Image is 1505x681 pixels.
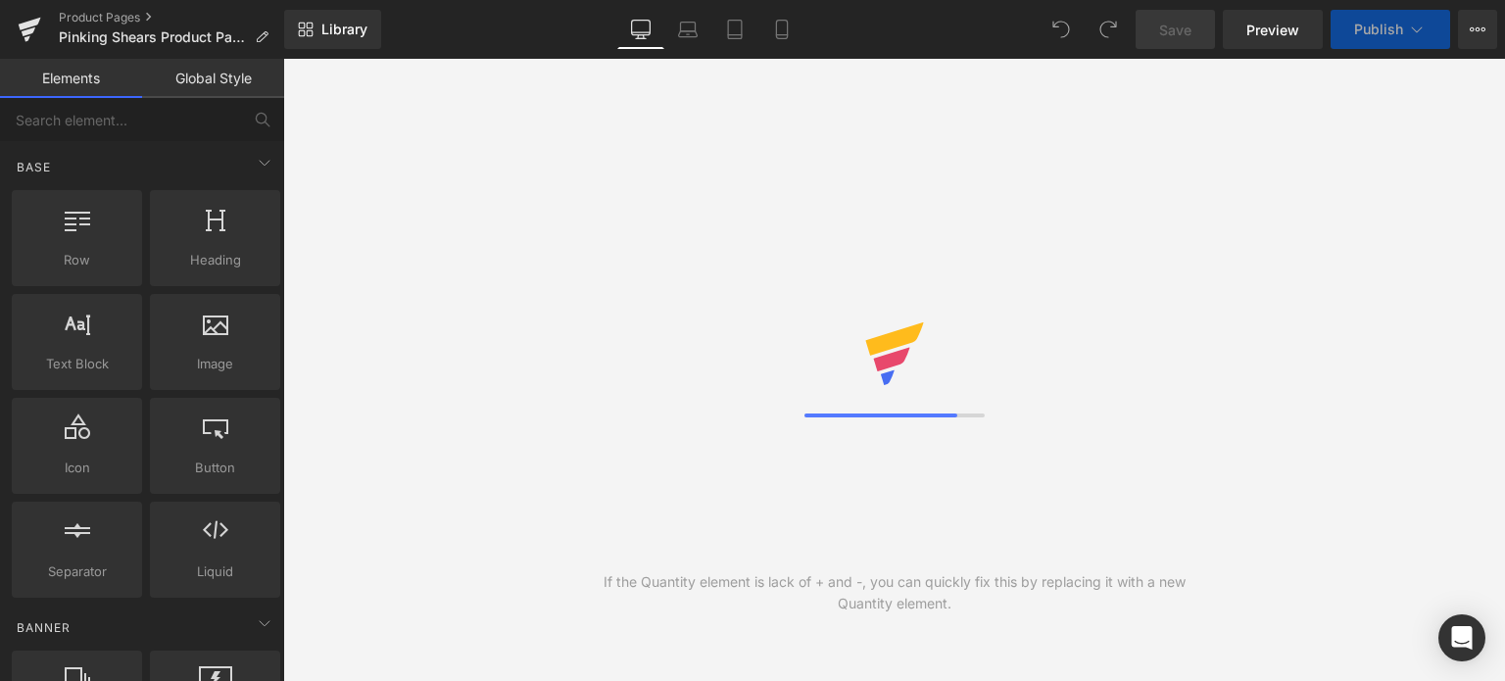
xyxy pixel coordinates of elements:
span: Icon [18,458,136,478]
span: Save [1159,20,1191,40]
a: Laptop [664,10,711,49]
a: Mobile [758,10,805,49]
div: Open Intercom Messenger [1438,614,1485,661]
span: Heading [156,250,274,270]
span: Button [156,458,274,478]
button: Publish [1331,10,1450,49]
button: Redo [1089,10,1128,49]
button: Undo [1042,10,1081,49]
span: Library [321,21,367,38]
button: More [1458,10,1497,49]
a: Tablet [711,10,758,49]
a: New Library [284,10,381,49]
span: Separator [18,561,136,582]
span: Text Block [18,354,136,374]
span: Liquid [156,561,274,582]
span: Preview [1246,20,1299,40]
span: Publish [1354,22,1403,37]
span: Image [156,354,274,374]
a: Preview [1223,10,1323,49]
div: If the Quantity element is lack of + and -, you can quickly fix this by replacing it with a new Q... [589,571,1200,614]
span: Base [15,158,53,176]
a: Desktop [617,10,664,49]
span: Pinking Shears Product Page Final 1 [59,29,247,45]
a: Global Style [142,59,284,98]
a: Product Pages [59,10,284,25]
span: Row [18,250,136,270]
span: Banner [15,618,73,637]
